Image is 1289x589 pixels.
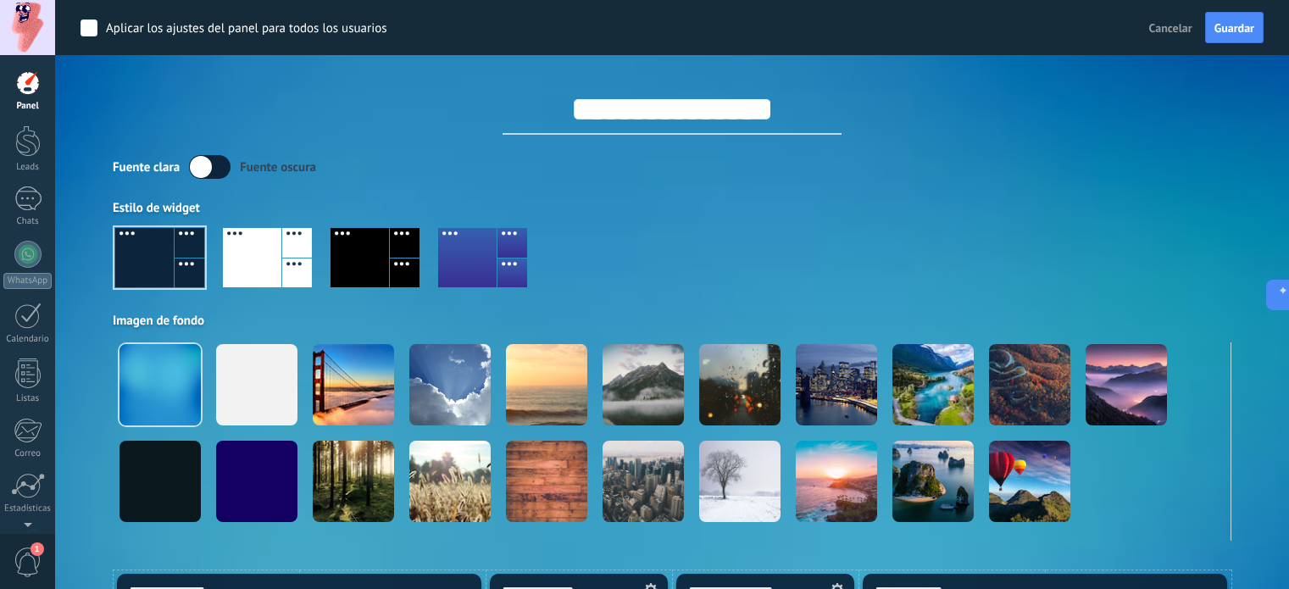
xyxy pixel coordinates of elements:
[3,503,53,514] div: Estadísticas
[1214,22,1254,34] span: Guardar
[1149,20,1192,36] span: Cancelar
[3,334,53,345] div: Calendario
[1205,12,1264,44] button: Guardar
[3,273,52,289] div: WhatsApp
[106,20,387,37] div: Aplicar los ajustes del panel para todos los usuarios
[113,313,1231,329] div: Imagen de fondo
[31,542,44,556] span: 1
[240,159,316,175] div: Fuente oscura
[3,101,53,112] div: Panel
[3,216,53,227] div: Chats
[3,393,53,404] div: Listas
[3,162,53,173] div: Leads
[113,200,1231,216] div: Estilo de widget
[113,159,180,175] div: Fuente clara
[1142,15,1199,41] button: Cancelar
[3,448,53,459] div: Correo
